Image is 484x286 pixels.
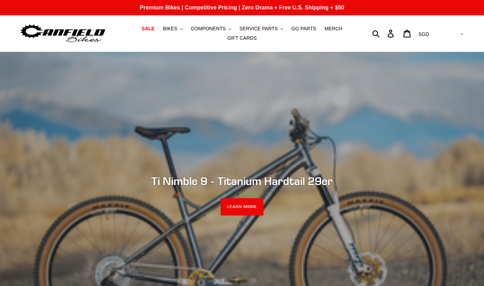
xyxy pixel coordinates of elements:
[163,26,177,32] span: BIKES
[52,174,432,187] h2: Ti Nimble 9 - Titanium Hardtail 29er
[321,24,346,33] a: MERCH
[288,24,320,33] a: GG PARTS
[227,35,257,41] span: GIFT CARDS
[291,26,316,32] span: GG PARTS
[224,33,260,43] a: GIFT CARDS
[19,23,106,45] img: Canfield Bikes
[239,26,278,32] span: SERVICE PARTS
[236,24,286,33] button: SERVICE PARTS
[191,26,226,32] span: COMPONENTS
[221,198,263,216] a: LEARN MORE
[160,24,186,33] button: BIKES
[138,24,158,33] a: SALE
[141,26,154,32] span: SALE
[324,26,342,32] span: MERCH
[187,24,235,33] button: COMPONENTS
